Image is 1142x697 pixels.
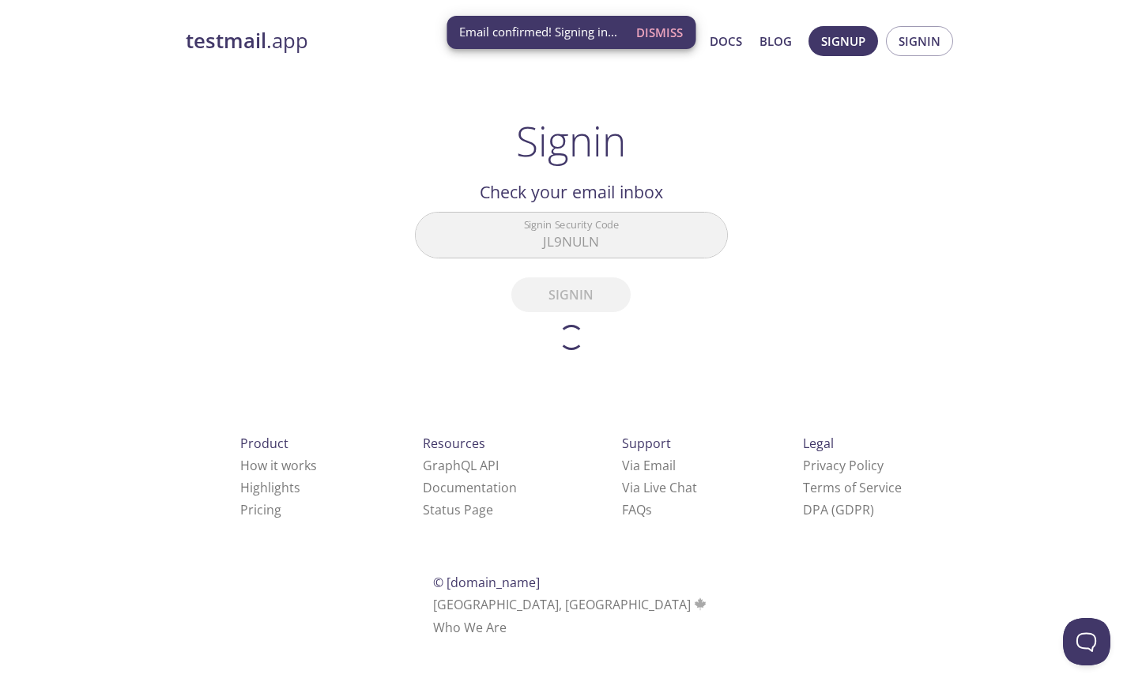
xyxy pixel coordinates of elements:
a: GraphQL API [423,457,499,474]
a: Via Email [622,457,676,474]
a: Highlights [240,479,300,496]
a: FAQ [622,501,652,518]
span: s [646,501,652,518]
span: Legal [803,435,834,452]
a: Docs [710,31,742,51]
strong: testmail [186,27,266,55]
span: Resources [423,435,485,452]
iframe: Help Scout Beacon - Open [1063,618,1110,665]
a: testmail.app [186,28,557,55]
a: Terms of Service [803,479,902,496]
a: DPA (GDPR) [803,501,874,518]
span: © [DOMAIN_NAME] [433,574,540,591]
span: Signin [899,31,940,51]
button: Dismiss [630,17,689,47]
button: Signup [808,26,878,56]
span: Product [240,435,288,452]
a: Who We Are [433,619,507,636]
button: Signin [886,26,953,56]
a: Documentation [423,479,517,496]
a: Pricing [240,501,281,518]
span: Support [622,435,671,452]
a: How it works [240,457,317,474]
a: Blog [759,31,792,51]
span: Signup [821,31,865,51]
a: Via Live Chat [622,479,697,496]
h2: Check your email inbox [415,179,728,205]
h1: Signin [516,117,626,164]
a: Status Page [423,501,493,518]
a: Privacy Policy [803,457,884,474]
span: Dismiss [636,22,683,43]
span: [GEOGRAPHIC_DATA], [GEOGRAPHIC_DATA] [433,596,709,613]
span: Email confirmed! Signing in... [459,24,617,40]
